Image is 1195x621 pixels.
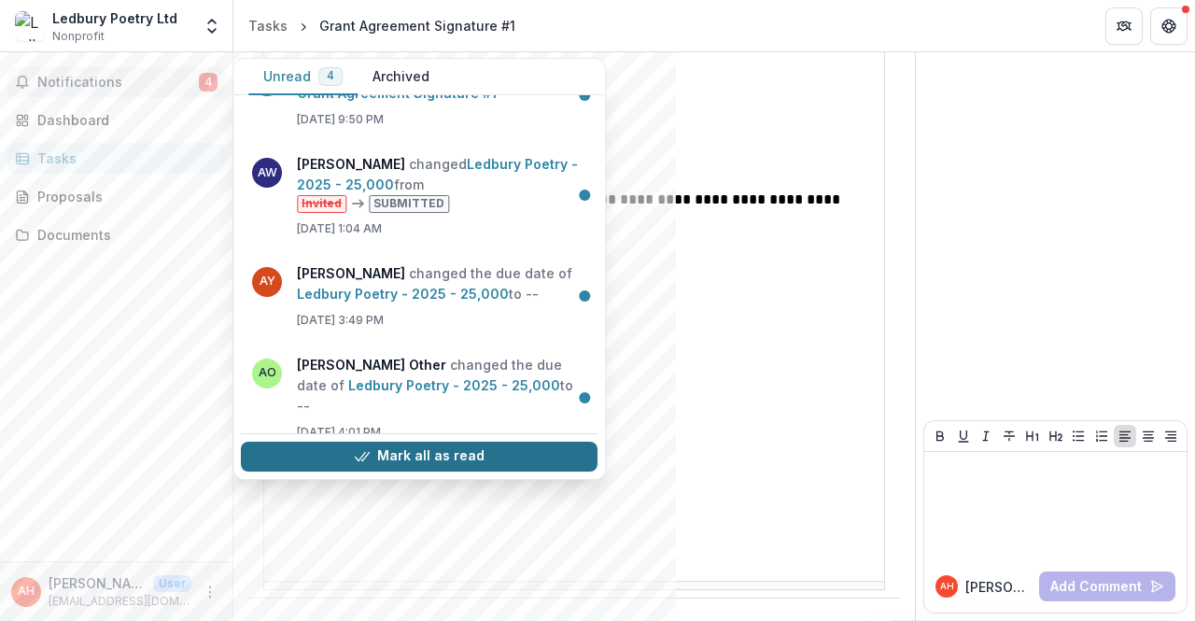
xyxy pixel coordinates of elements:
a: Proposals [7,181,225,212]
button: More [199,581,221,603]
button: Unread [248,59,358,95]
a: Documents [7,219,225,250]
p: [PERSON_NAME] [49,573,146,593]
button: Partners [1105,7,1143,45]
span: 4 [327,69,334,82]
div: Amy Howard [18,586,35,598]
a: Ledbury Poetry - 2025 - 25,000 [297,286,509,302]
span: Notifications [37,75,199,91]
button: Italicize [975,425,997,447]
button: Mark all as read [241,442,597,472]
button: Get Help [1150,7,1188,45]
p: User [153,575,191,592]
a: Grant Agreement Signature #1 [297,85,497,101]
a: Dashboard [7,105,225,135]
p: changed the due date of to -- [297,263,586,304]
a: Ledbury Poetry - 2025 - 25,000 [297,156,578,192]
button: Bold [929,425,951,447]
a: Tasks [7,143,225,174]
span: Nonprofit [52,28,105,45]
button: Ordered List [1090,425,1113,447]
button: Heading 1 [1021,425,1044,447]
div: Ledbury Poetry Ltd [52,8,177,28]
p: changed the assignees of [297,63,586,104]
button: Heading 2 [1045,425,1067,447]
p: [EMAIL_ADDRESS][DOMAIN_NAME] [49,593,191,610]
button: Underline [952,425,975,447]
div: Grant Agreement Signature #1 [319,16,515,35]
a: Ledbury Poetry - 2025 - 25,000 [348,377,560,393]
p: changed from [297,154,586,213]
button: Bullet List [1067,425,1090,447]
button: Notifications4 [7,67,225,97]
p: changed the due date of to -- [297,355,586,416]
button: Archived [358,59,444,95]
button: Add Comment [1039,572,1175,601]
p: [PERSON_NAME] [965,577,1032,597]
div: Dashboard [37,110,210,130]
nav: breadcrumb [241,12,523,39]
div: Documents [37,225,210,245]
button: Strike [998,425,1020,447]
button: Align Center [1137,425,1160,447]
span: 4 [199,73,218,92]
button: Align Right [1160,425,1182,447]
div: Amy Howard [940,582,954,591]
button: Open entity switcher [199,7,225,45]
div: Tasks [248,16,288,35]
a: Tasks [241,12,295,39]
div: Proposals [37,187,210,206]
img: Ledbury Poetry Ltd [15,11,45,41]
button: Align Left [1114,425,1136,447]
div: Tasks [37,148,210,168]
